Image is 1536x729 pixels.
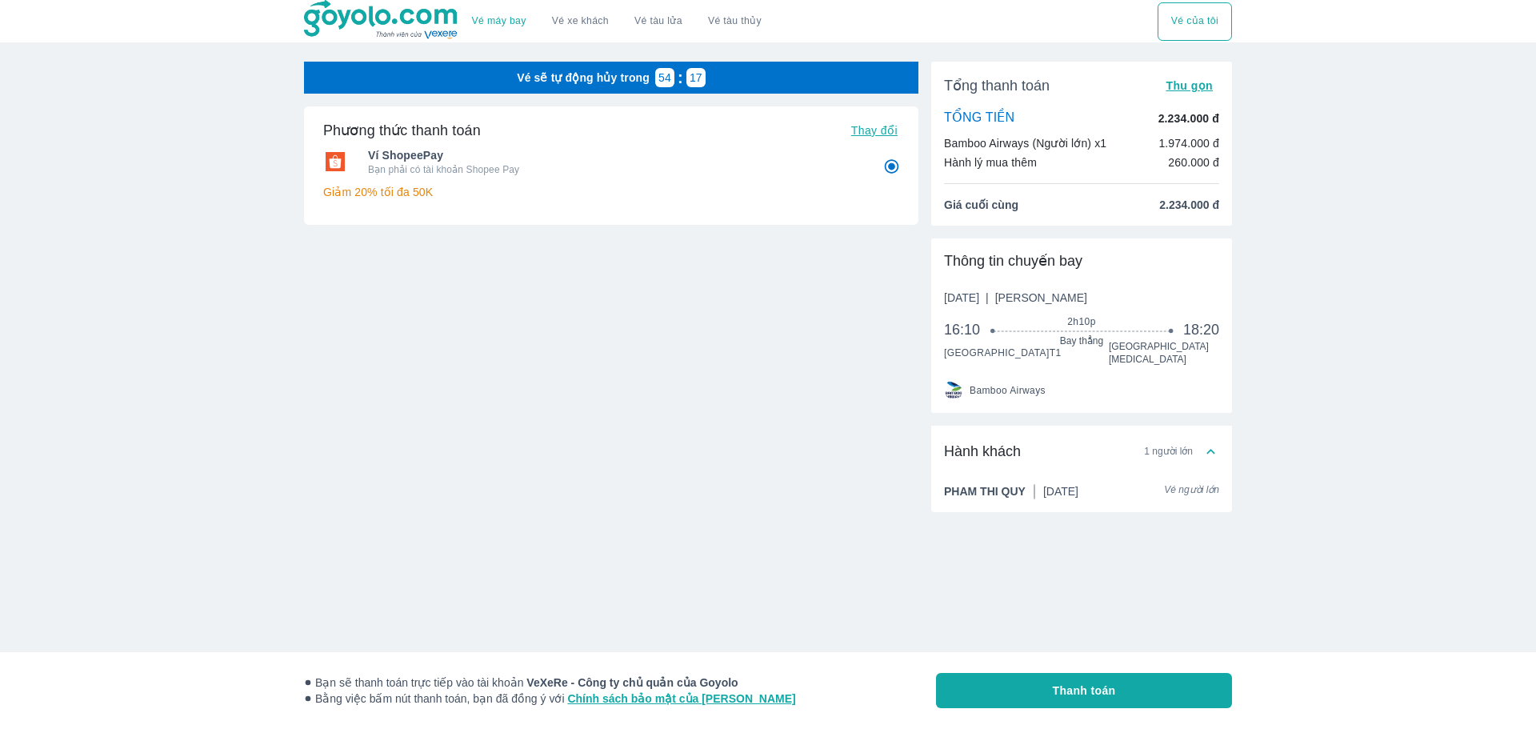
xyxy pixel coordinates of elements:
[845,119,904,142] button: Thay đổi
[944,76,1050,95] span: Tổng thanh toán
[304,675,796,691] span: Bạn sẽ thanh toán trực tiếp vào tài khoản
[567,692,795,705] a: Chính sách bảo mật của [PERSON_NAME]
[323,184,899,200] p: Giảm 20% tối đa 50K
[994,334,1170,347] span: Bay thẳng
[304,691,796,707] span: Bằng việc bấm nút thanh toán, bạn đã đồng ý với
[994,315,1170,328] span: 2h10p
[931,426,1232,477] div: Hành khách1 người lớn
[851,124,898,137] span: Thay đổi
[936,673,1232,708] button: Thanh toán
[695,2,774,41] button: Vé tàu thủy
[1158,110,1219,126] p: 2.234.000 đ
[323,142,899,181] div: Ví ShopeePayVí ShopeePayBạn phải có tài khoản Shopee Pay
[690,70,702,86] p: 17
[323,152,347,171] img: Ví ShopeePay
[944,320,994,339] span: 16:10
[472,15,526,27] a: Vé máy bay
[970,384,1046,397] span: Bamboo Airways
[1158,135,1219,151] p: 1.974.000 đ
[986,291,989,304] span: |
[368,163,861,176] p: Bạn phải có tài khoản Shopee Pay
[459,2,774,41] div: choose transportation mode
[1053,683,1116,699] span: Thanh toán
[1159,74,1219,97] button: Thu gọn
[552,15,609,27] a: Vé xe khách
[1159,197,1219,213] span: 2.234.000 đ
[658,70,671,86] p: 54
[944,197,1018,213] span: Giá cuối cùng
[622,2,695,41] a: Vé tàu lửa
[517,70,650,86] p: Vé sẽ tự động hủy trong
[674,70,686,86] p: :
[1158,2,1232,41] button: Vé của tôi
[526,676,738,689] strong: VeXeRe - Công ty chủ quản của Goyolo
[1183,320,1219,339] span: 18:20
[944,483,1026,499] span: PHAM THI QUY
[1043,485,1078,498] span: [DATE]
[944,154,1037,170] p: Hành lý mua thêm
[1164,483,1219,499] span: Vé người lớn
[1158,2,1232,41] div: choose transportation mode
[1166,79,1213,92] span: Thu gọn
[944,110,1014,127] p: TỔNG TIỀN
[944,442,1021,461] span: Hành khách
[944,251,1219,270] div: Thông tin chuyến bay
[944,290,1087,306] span: [DATE]
[995,291,1087,304] span: [PERSON_NAME]
[1168,154,1219,170] p: 260.000 đ
[1144,445,1193,458] span: 1 người lớn
[368,147,861,163] span: Ví ShopeePay
[944,135,1106,151] p: Bamboo Airways (Người lớn) x1
[931,477,1232,512] div: Hành khách1 người lớn
[323,121,481,140] h6: Phương thức thanh toán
